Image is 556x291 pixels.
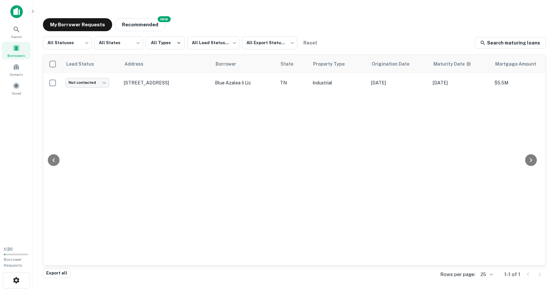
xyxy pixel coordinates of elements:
img: capitalize-icon.png [10,5,23,18]
h6: Maturity Date [433,60,465,68]
div: All Lead Statuses [187,34,239,51]
span: Search [11,34,22,39]
div: Maturity dates displayed may be estimated. Please contact the lender for the most accurate maturi... [433,60,471,68]
p: TN [280,79,306,86]
p: $5.5M [495,79,553,86]
div: 25 [478,270,494,279]
p: [DATE] [371,79,426,86]
p: Rows per page: [440,271,475,278]
span: Address [125,60,152,68]
p: blue azalea ii llc [215,79,273,86]
p: Industrial [312,79,364,86]
span: 1 / 20 [4,247,13,252]
div: All States [94,34,143,51]
div: All Statuses [43,34,92,51]
th: Maturity dates displayed may be estimated. Please contact the lender for the most accurate maturi... [430,55,491,73]
th: Property Type [309,55,368,73]
a: Borrowers [2,42,31,59]
th: Borrower [212,55,277,73]
a: Search [2,23,31,41]
span: Saved [12,91,21,96]
a: Contacts [2,61,31,78]
span: Contacts [10,72,23,77]
span: Property Type [313,60,353,68]
th: Origination Date [368,55,430,73]
iframe: Chat Widget [523,239,556,270]
span: Lead Status [66,60,102,68]
p: [STREET_ADDRESS] [124,80,208,86]
span: Borrower Requests [4,257,22,268]
button: Reset [300,36,321,49]
span: Borrower [216,60,245,68]
p: [DATE] [433,79,488,86]
span: Mortgage Amount [495,60,545,68]
th: Lead Status [62,55,121,73]
button: My Borrower Requests [43,18,112,31]
a: Saved [2,80,31,97]
button: Export all [43,268,71,278]
a: Search maturing loans [475,37,546,49]
div: All Export Statuses [242,34,297,51]
span: Maturity dates displayed may be estimated. Please contact the lender for the most accurate maturi... [433,60,480,68]
th: State [277,55,309,73]
div: Not contacted [65,78,109,87]
span: Origination Date [372,60,418,68]
span: State [281,60,302,68]
th: Address [121,55,212,73]
span: Borrowers [7,53,25,58]
button: Recommended [115,18,165,31]
p: 1–1 of 1 [504,271,520,278]
div: NEW [158,16,171,22]
button: All Types [146,36,185,49]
